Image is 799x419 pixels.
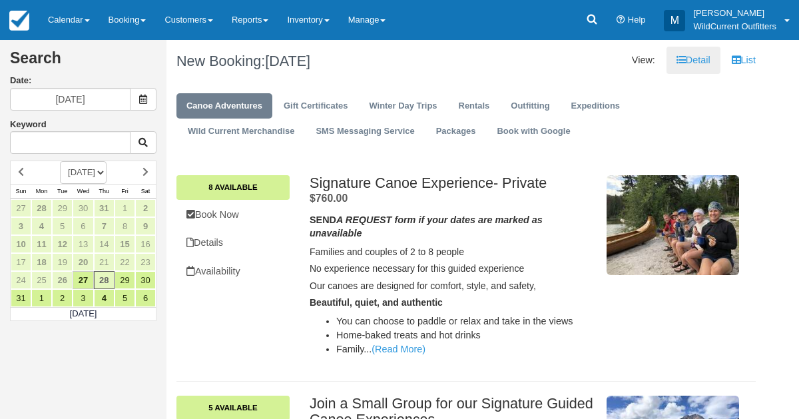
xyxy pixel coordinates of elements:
th: Sat [135,184,156,199]
a: Outfitting [501,93,559,119]
a: 2 [135,199,156,217]
p: [PERSON_NAME] [693,7,776,20]
strong: SEND [310,214,543,239]
a: 25 [31,271,52,289]
a: 17 [11,253,31,271]
a: 3 [73,289,93,307]
a: 29 [52,199,73,217]
a: 19 [52,253,73,271]
a: 12 [52,235,73,253]
span: $760.00 [310,193,348,204]
a: Expeditions [561,93,630,119]
label: Date: [10,75,156,87]
a: 27 [73,271,93,289]
a: 18 [31,253,52,271]
a: 3 [11,217,31,235]
a: 22 [115,253,135,271]
a: 26 [52,271,73,289]
a: List [722,47,766,74]
h5: No experience necessary for this guided experience [310,264,596,274]
li: You can choose to paddle or relax and take in the views [336,314,596,328]
th: Sun [11,184,31,199]
a: 8 Available [176,175,290,199]
th: Tue [52,184,73,199]
a: Book with Google [487,119,580,145]
a: 10 [11,235,31,253]
a: 2 [52,289,73,307]
a: 8 [115,217,135,235]
a: SMS Messaging Service [306,119,424,145]
button: Keyword Search [130,131,156,154]
a: 31 [94,199,115,217]
li: Home-baked treats and hot drinks [336,328,596,342]
a: Book Now [176,201,290,228]
strong: Price: $760 [310,193,348,204]
h5: Our canoes are designed for comfort, style, and safety, [310,281,596,291]
th: Wed [73,184,93,199]
th: Thu [94,184,115,199]
a: 1 [31,289,52,307]
a: 28 [94,271,115,289]
h5: Families and couples of 2 to 8 people [310,247,596,257]
img: checkfront-main-nav-mini-logo.png [9,11,29,31]
a: 5 [115,289,135,307]
a: Rentals [449,93,500,119]
a: Availability [176,258,290,285]
a: (Read More) [372,344,425,354]
h2: Signature Canoe Experience- Private [310,175,596,191]
img: M10-6 [607,175,739,275]
h1: New Booking: [176,53,456,69]
a: Packages [426,119,486,145]
a: 30 [135,271,156,289]
a: 5 [52,217,73,235]
p: WildCurrent Outfitters [693,20,776,33]
th: Fri [115,184,135,199]
a: 13 [73,235,93,253]
em: A REQUEST form if your dates are marked as unavailable [310,214,543,239]
li: Family... [336,342,596,356]
a: 31 [11,289,31,307]
a: 23 [135,253,156,271]
h2: Search [10,50,156,75]
a: 20 [73,253,93,271]
a: 14 [94,235,115,253]
span: Help [628,15,646,25]
strong: Beautiful, quiet, and authentic [310,297,443,308]
a: 30 [73,199,93,217]
a: 21 [94,253,115,271]
a: 11 [31,235,52,253]
a: 1 [115,199,135,217]
a: 9 [135,217,156,235]
a: 6 [135,289,156,307]
a: 4 [31,217,52,235]
a: 7 [94,217,115,235]
a: 4 [94,289,115,307]
a: Winter Day Trips [359,93,447,119]
label: Keyword [10,119,47,129]
i: Help [617,16,625,25]
span: [DATE] [265,53,310,69]
a: 27 [11,199,31,217]
a: Detail [666,47,720,74]
a: 6 [73,217,93,235]
td: [DATE] [11,307,156,320]
li: View: [622,47,665,74]
a: Details [176,229,290,256]
a: 28 [31,199,52,217]
a: 29 [115,271,135,289]
a: Wild Current Merchandise [178,119,304,145]
a: 16 [135,235,156,253]
div: M [664,10,685,31]
th: Mon [31,184,52,199]
a: 24 [11,271,31,289]
a: 15 [115,235,135,253]
a: Canoe Adventures [176,93,272,119]
a: Gift Certificates [274,93,358,119]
